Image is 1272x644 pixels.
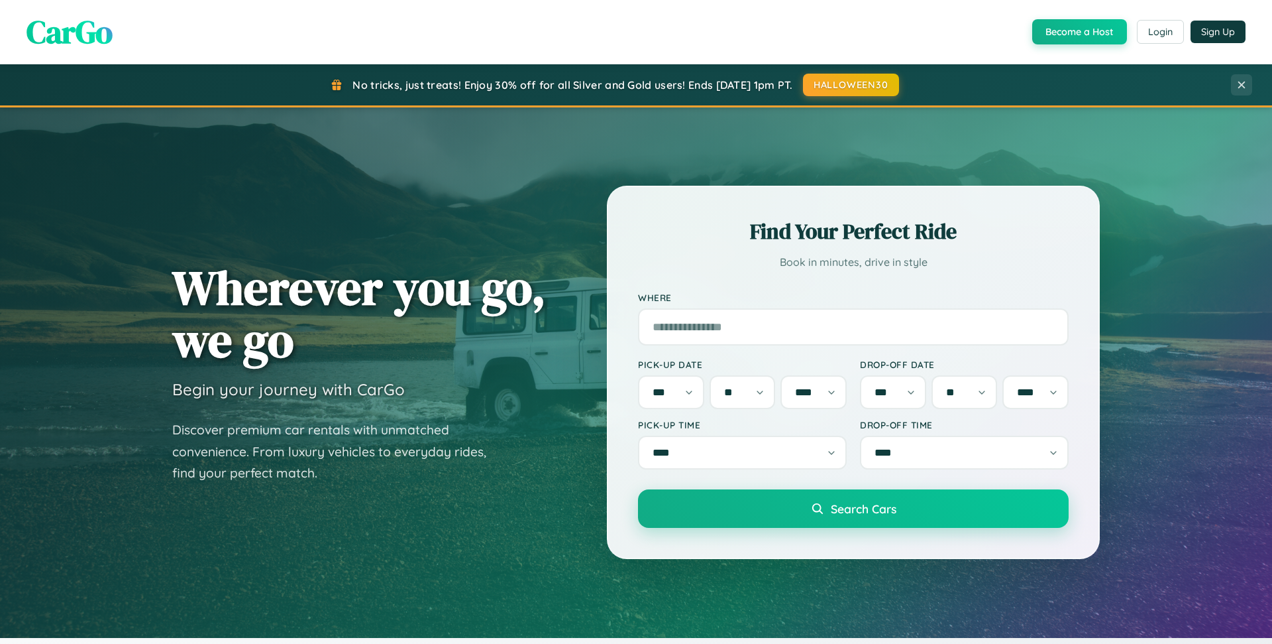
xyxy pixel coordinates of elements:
[638,253,1069,272] p: Book in minutes, drive in style
[1032,19,1127,44] button: Become a Host
[803,74,899,96] button: HALLOWEEN30
[1191,21,1245,43] button: Sign Up
[172,379,405,399] h3: Begin your journey with CarGo
[638,359,847,370] label: Pick-up Date
[172,261,546,366] h1: Wherever you go, we go
[352,78,792,92] span: No tricks, just treats! Enjoy 30% off for all Silver and Gold users! Ends [DATE] 1pm PT.
[26,10,113,54] span: CarGo
[860,419,1069,430] label: Drop-off Time
[1137,20,1184,44] button: Login
[638,419,847,430] label: Pick-up Time
[638,217,1069,246] h2: Find Your Perfect Ride
[860,359,1069,370] label: Drop-off Date
[638,489,1069,528] button: Search Cars
[831,501,896,516] span: Search Cars
[638,292,1069,303] label: Where
[172,419,503,484] p: Discover premium car rentals with unmatched convenience. From luxury vehicles to everyday rides, ...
